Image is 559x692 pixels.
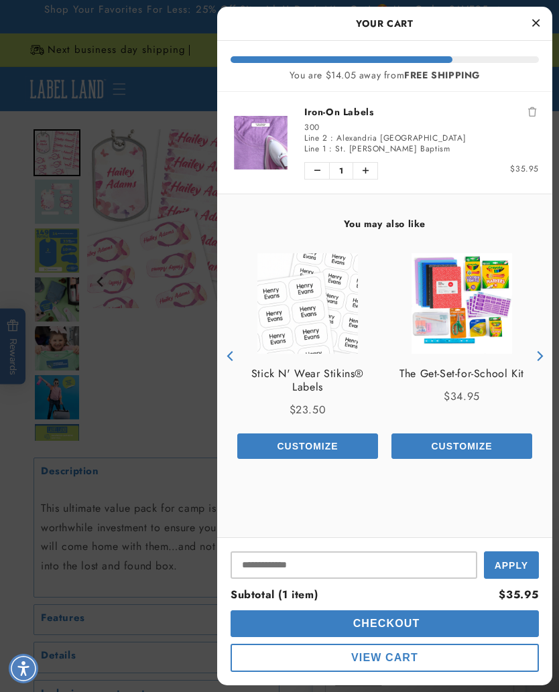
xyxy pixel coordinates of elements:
span: St. [PERSON_NAME] Baptism [335,143,450,155]
h2: Your Cart [231,13,539,33]
input: Input Discount [231,551,477,579]
span: $23.50 [290,402,326,417]
span: $34.95 [444,389,480,404]
h4: You may also like [231,218,539,230]
span: Checkout [350,618,420,629]
button: Can I personalize these labels? [34,38,173,63]
span: 1 [329,163,353,179]
li: product [231,92,539,194]
span: : [330,132,334,144]
a: View The Get-Set-for-School Kit [399,367,524,380]
button: Previous [221,346,241,366]
button: cart [231,644,539,672]
div: Accessibility Menu [9,654,38,683]
span: View Cart [351,652,418,663]
span: Customize [431,441,492,452]
img: View Stick N' Wear Stikins® Labels [257,253,358,354]
div: $35.95 [499,585,539,605]
button: Remove Iron-On Labels [525,105,539,119]
button: Next [529,346,549,366]
button: Decrease quantity of Iron-On Labels [305,163,329,179]
button: Add the product, Stick N' Wear Stikins® Labels to Cart [237,433,378,459]
span: Subtotal (1 item) [231,587,318,602]
div: You are $14.05 away from [231,70,539,81]
button: Close Cart [525,13,546,33]
span: $35.95 [510,163,539,175]
img: View The Get-Set-for-School Kit [412,253,512,354]
span: Customize [277,441,338,452]
button: cart [231,610,539,637]
button: How do I apply the clothing labels? [20,75,173,100]
button: Increase quantity of Iron-On Labels [353,163,377,179]
span: Apply [495,560,528,571]
img: Iron-On Labels - Label Land [231,116,291,169]
a: View Stick N' Wear Stikins® Labels [237,367,378,394]
button: Add the product, The Get-Set-for-School Kit to Cart [391,433,532,459]
a: Iron-On Labels [304,105,539,119]
div: product [385,240,539,472]
button: Apply [484,551,539,579]
b: FREE SHIPPING [404,68,480,82]
div: 300 [304,122,539,133]
span: Line 1 [304,143,326,155]
span: Line 2 [304,132,328,144]
div: product [231,240,385,472]
iframe: Sign Up via Text for Offers [11,585,170,625]
span: : [329,143,332,155]
span: Alexandria [GEOGRAPHIC_DATA] [336,132,466,144]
